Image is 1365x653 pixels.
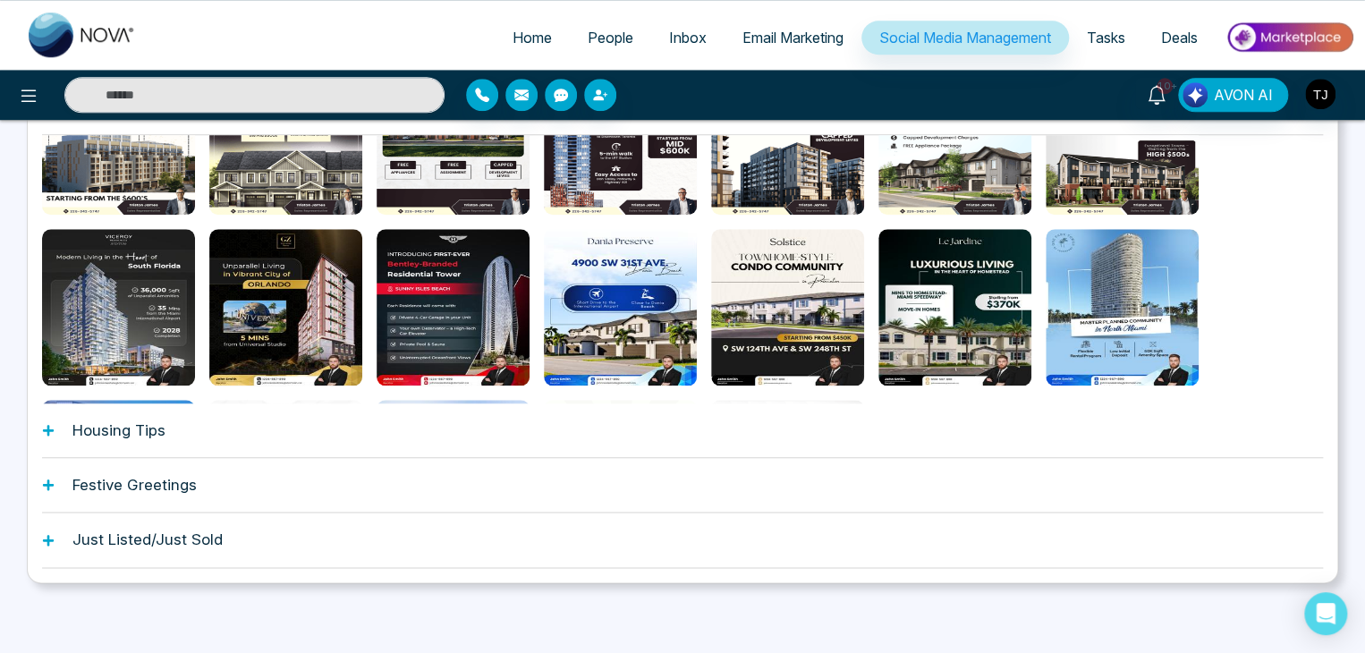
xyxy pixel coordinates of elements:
img: User Avatar [1305,79,1335,109]
img: Market-place.gif [1225,17,1354,57]
span: Tasks [1087,29,1125,47]
span: 10+ [1157,78,1173,94]
span: People [588,29,633,47]
span: Inbox [669,29,707,47]
span: Social Media Management [879,29,1051,47]
span: Deals [1161,29,1198,47]
a: Home [495,21,570,55]
button: AVON AI [1178,78,1288,112]
h1: Just Listed/Just Sold [72,530,223,548]
span: Email Marketing [742,29,844,47]
div: Open Intercom Messenger [1304,592,1347,635]
a: Email Marketing [725,21,861,55]
h1: Housing Tips [72,421,165,439]
img: Lead Flow [1183,82,1208,107]
a: Inbox [651,21,725,55]
a: 10+ [1135,78,1178,109]
a: Tasks [1069,21,1143,55]
a: Social Media Management [861,21,1069,55]
span: Home [513,29,552,47]
a: People [570,21,651,55]
a: Deals [1143,21,1216,55]
img: Nova CRM Logo [29,13,136,57]
h1: Festive Greetings [72,476,197,494]
span: AVON AI [1214,84,1273,106]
